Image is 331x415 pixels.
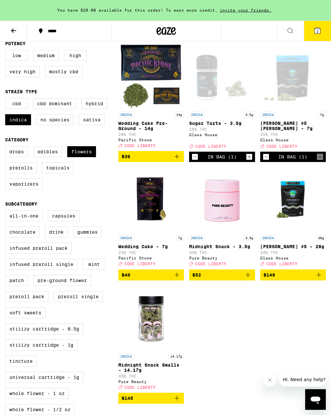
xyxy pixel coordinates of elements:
p: Sugar Tarts - 3.5g [189,121,255,126]
p: 14.17g [168,353,184,359]
label: Universal Cartridge - 1g [5,372,83,383]
button: Add to bag [118,269,184,280]
p: Wedding Cake Pre-Ground - 14g [118,121,184,131]
span: $52 [192,272,201,278]
label: Pre-ground Flower [33,275,91,286]
legend: Category [5,137,28,142]
img: Pure Beauty - Midnight Snack Smalls - 14.17g [119,286,184,350]
img: Pacific Stone - Wedding Cake Pre-Ground - 14g [119,44,184,108]
span: $145 [122,396,133,401]
span: CODE LIBERTY [124,385,155,390]
div: Pacific Stone [118,256,184,260]
span: invite your friends. [218,8,274,12]
div: In Bag (1) [278,154,307,159]
span: CODE LIBERTY [266,262,297,266]
p: 25% THC [260,132,326,137]
p: 3.5g [243,112,255,117]
div: Pure Beauty [118,380,184,384]
p: 24% THC [260,250,326,255]
div: Glass House [260,138,326,142]
label: Patch [5,275,28,286]
button: Increment [246,154,252,160]
div: Glass House [189,133,255,137]
legend: Strain Type [5,89,37,94]
label: Indica [5,114,31,125]
label: Drops [5,146,28,157]
button: 2 [304,21,331,41]
p: Midnight Snack - 3.5g [189,244,255,249]
label: Vaporizers [5,178,43,189]
label: Edibles [33,146,62,157]
p: INDICA [260,112,276,117]
iframe: Button to launch messaging window [305,389,326,410]
p: 26% THC [189,127,255,131]
label: Drink [45,227,68,238]
p: Midnight Snack Smalls - 14.17g [118,362,184,373]
a: Open page for Midnight Snack Smalls - 14.17g from Pure Beauty [118,286,184,393]
iframe: Message from company [279,372,326,387]
span: $149 [263,272,275,278]
a: Open page for Donny Burger #5 Smalls - 7g from Glass House [260,44,326,152]
a: Open page for Donny Burger #5 - 28g from Glass House [260,167,326,269]
p: 20% THC [118,132,184,137]
label: Very High [5,66,40,77]
label: Infused Preroll Pack [5,243,72,254]
a: Open page for Midnight Snack - 3.5g from Pure Beauty [189,167,255,269]
label: Mostly CBD [45,66,82,77]
label: STIIIZY Cartridge - 1g [5,339,78,350]
p: 28g [316,235,326,241]
label: Sativa [79,114,105,125]
p: INDICA [118,353,134,359]
p: INDICA [189,112,205,117]
p: INDICA [189,235,205,241]
p: [PERSON_NAME] #5 - 28g [260,244,326,249]
img: Pure Beauty - Midnight Snack - 3.5g [190,167,254,232]
button: Decrement [192,154,198,160]
a: Open page for Wedding Cake - 7g from Pacific Stone [118,167,184,269]
p: Wedding Cake - 7g [118,244,184,249]
a: Open page for Sugar Tarts - 3.5g from Glass House [189,44,255,152]
label: Medium [33,50,59,61]
div: Glass House [260,256,326,260]
legend: Potency [5,41,26,46]
label: Low [5,50,28,61]
p: 33% THC [118,374,184,378]
img: Glass House - Donny Burger #5 - 28g [261,167,325,232]
label: Topicals [42,162,74,173]
button: Increment [317,154,323,160]
p: 7g [318,112,326,117]
iframe: Close message [263,374,276,387]
p: [PERSON_NAME] #5 [PERSON_NAME] - 7g [260,121,326,131]
label: Preroll Pack [5,291,48,302]
p: INDICA [260,235,276,241]
button: Add to bag [118,151,184,162]
label: Chocolate [5,227,40,238]
span: CODE LIBERTY [266,144,297,148]
label: Mint [83,259,105,270]
p: 3.5g [243,235,255,241]
label: Soft Sweets [5,307,46,318]
label: Preroll Single [54,291,103,302]
div: Pacific Stone [118,138,184,142]
label: Hybrid [81,98,107,109]
button: Add to bag [260,269,326,280]
span: You have $20.00 available for this order! To earn more credit, [57,8,218,12]
a: Open page for Wedding Cake Pre-Ground - 14g from Pacific Stone [118,44,184,151]
button: Add to bag [189,269,255,280]
div: Pure Beauty [189,256,255,260]
span: 2 [316,29,318,33]
span: CODE LIBERTY [124,144,155,148]
div: In Bag (1) [208,154,237,159]
button: Decrement [263,154,269,160]
label: Whole Flower - 1 oz [5,388,69,399]
label: Capsules [48,210,80,221]
p: 33% THC [189,250,255,255]
img: Pacific Stone - Wedding Cake - 7g [119,167,184,232]
label: Flowers [67,146,96,157]
label: Tincture [5,356,37,367]
p: 23% THC [118,250,184,255]
label: Whole Flower - 1/2 oz [5,404,75,415]
label: No Species [36,114,74,125]
p: INDICA [118,112,134,117]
